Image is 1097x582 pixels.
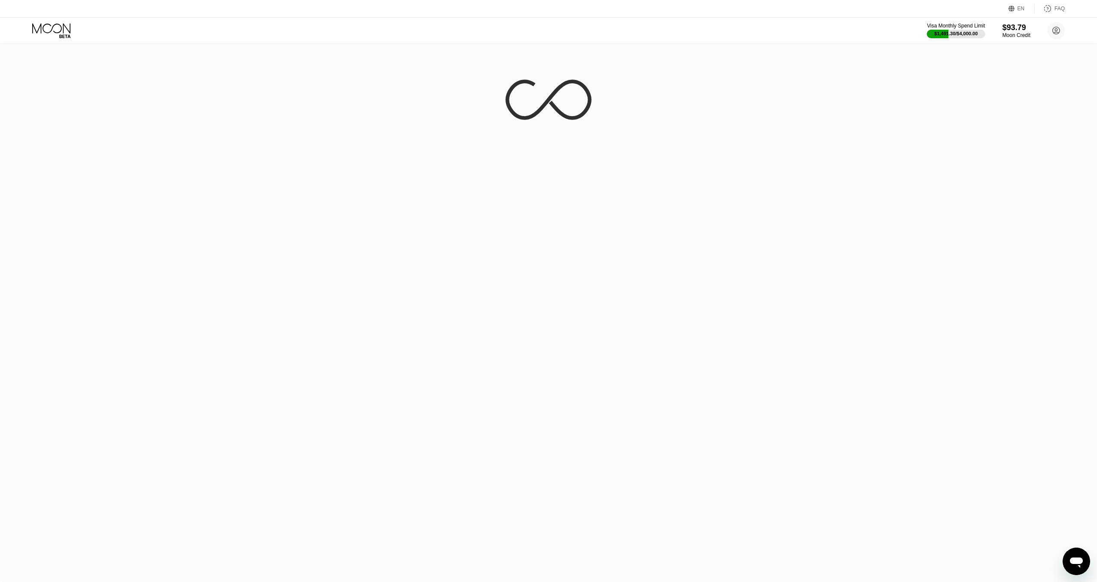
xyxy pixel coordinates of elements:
div: EN [1008,4,1035,13]
div: Visa Monthly Spend Limit [927,23,985,29]
div: FAQ [1054,6,1065,12]
div: Moon Credit [1002,32,1030,38]
div: $93.79Moon Credit [1002,23,1030,38]
div: $1,491.30 / $4,000.00 [935,31,978,36]
div: Visa Monthly Spend Limit$1,491.30/$4,000.00 [927,23,985,38]
div: EN [1017,6,1025,12]
div: $93.79 [1002,23,1030,32]
iframe: Button to launch messaging window [1063,548,1090,575]
div: FAQ [1035,4,1065,13]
